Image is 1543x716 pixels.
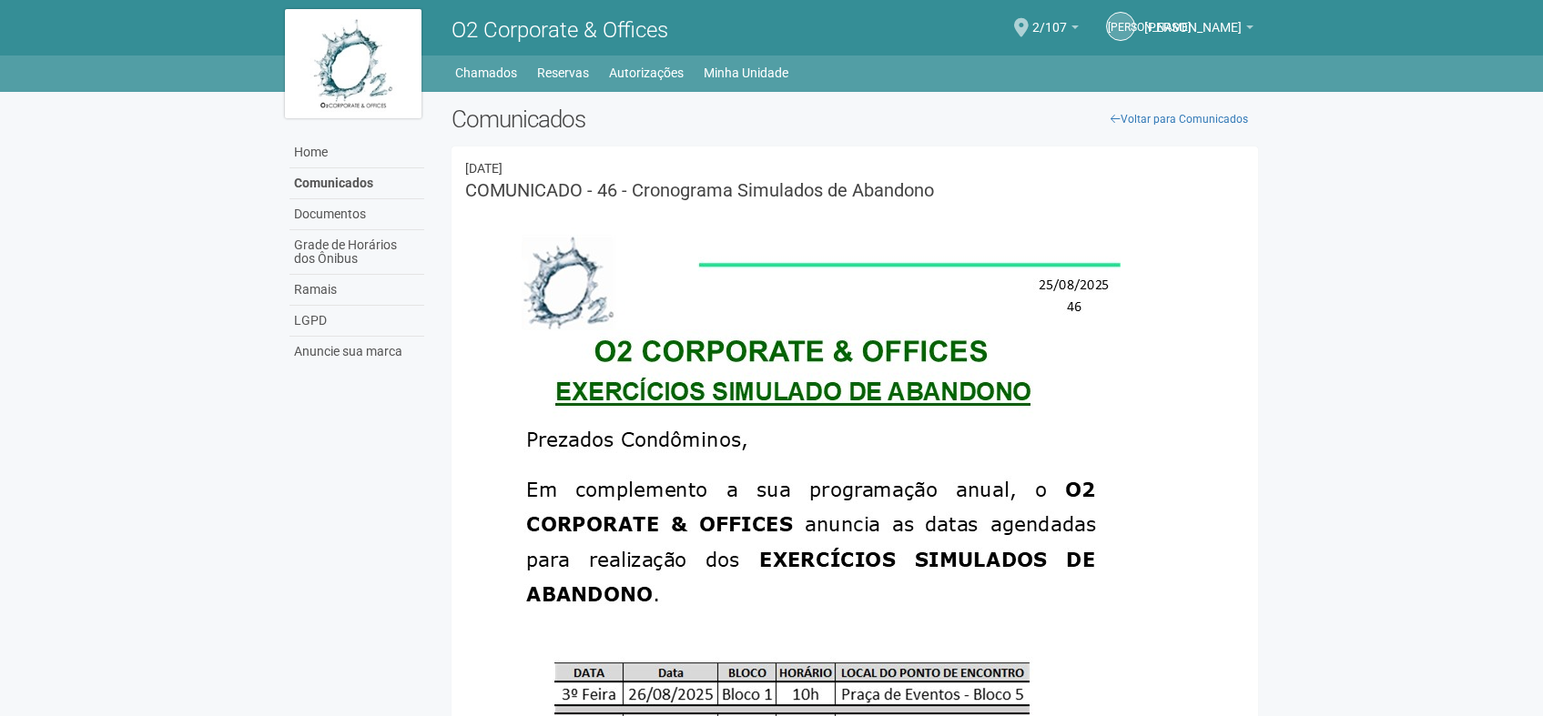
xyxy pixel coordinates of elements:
[704,60,788,86] a: Minha Unidade
[452,106,1259,133] h2: Comunicados
[289,337,424,367] a: Anuncie sua marca
[289,199,424,230] a: Documentos
[1032,3,1067,35] span: 2/107
[289,137,424,168] a: Home
[452,17,668,43] span: O2 Corporate & Offices
[289,306,424,337] a: LGPD
[1144,3,1242,35] span: Juliana Oliveira
[289,275,424,306] a: Ramais
[1106,12,1135,41] a: [PERSON_NAME]
[537,60,589,86] a: Reservas
[289,168,424,199] a: Comunicados
[285,9,421,118] img: logo.jpg
[289,230,424,275] a: Grade de Horários dos Ônibus
[609,60,684,86] a: Autorizações
[1144,23,1254,37] a: [PERSON_NAME]
[465,160,1245,176] div: 25/08/2025 14:47
[1101,106,1258,133] a: Voltar para Comunicados
[1032,23,1079,37] a: 2/107
[455,60,517,86] a: Chamados
[465,181,1245,199] h3: COMUNICADO - 46 - Cronograma Simulados de Abandono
